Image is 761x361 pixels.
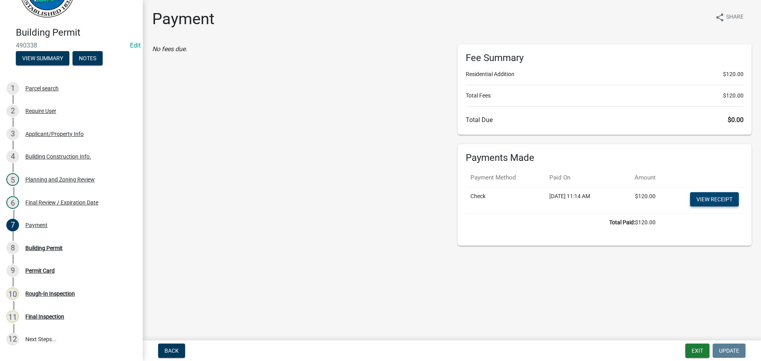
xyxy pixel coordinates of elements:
[6,287,19,300] div: 10
[719,348,739,354] span: Update
[685,344,709,358] button: Exit
[73,51,103,65] button: Notes
[617,168,660,187] th: Amount
[25,291,75,296] div: Rough-In Inspection
[25,108,56,114] div: Require User
[709,10,750,25] button: shareShare
[152,10,214,29] h1: Payment
[545,168,617,187] th: Paid On
[25,245,63,251] div: Building Permit
[466,187,545,213] td: Check
[25,314,64,319] div: Final Inspection
[130,42,141,49] a: Edit
[16,51,69,65] button: View Summary
[466,116,744,124] h6: Total Due
[466,168,545,187] th: Payment Method
[466,152,744,164] h6: Payments Made
[158,344,185,358] button: Back
[164,348,179,354] span: Back
[6,82,19,95] div: 1
[16,55,69,62] wm-modal-confirm: Summary
[545,187,617,213] td: [DATE] 11:14 AM
[617,187,660,213] td: $120.00
[609,219,635,225] b: Total Paid:
[6,219,19,231] div: 7
[25,200,98,205] div: Final Review / Expiration Date
[6,242,19,254] div: 8
[6,196,19,209] div: 6
[25,177,95,182] div: Planning and Zoning Review
[723,70,744,78] span: $120.00
[6,173,19,186] div: 5
[6,310,19,323] div: 11
[6,128,19,140] div: 3
[726,13,744,22] span: Share
[25,222,48,228] div: Payment
[690,192,739,206] a: View receipt
[16,42,127,49] span: 490338
[16,27,136,38] h4: Building Permit
[6,105,19,117] div: 2
[25,268,55,273] div: Permit Card
[715,13,725,22] i: share
[466,92,744,100] li: Total Fees
[73,55,103,62] wm-modal-confirm: Notes
[466,52,744,64] h6: Fee Summary
[6,264,19,277] div: 9
[25,154,91,159] div: Building Construction Info.
[723,92,744,100] span: $120.00
[713,344,746,358] button: Update
[6,150,19,163] div: 4
[130,42,141,49] wm-modal-confirm: Edit Application Number
[466,213,660,231] td: $120.00
[25,86,59,91] div: Parcel search
[6,333,19,346] div: 12
[728,116,744,124] span: $0.00
[152,45,187,53] i: No fees due.
[466,70,744,78] li: Residential Addition
[25,131,84,137] div: Applicant/Property Info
